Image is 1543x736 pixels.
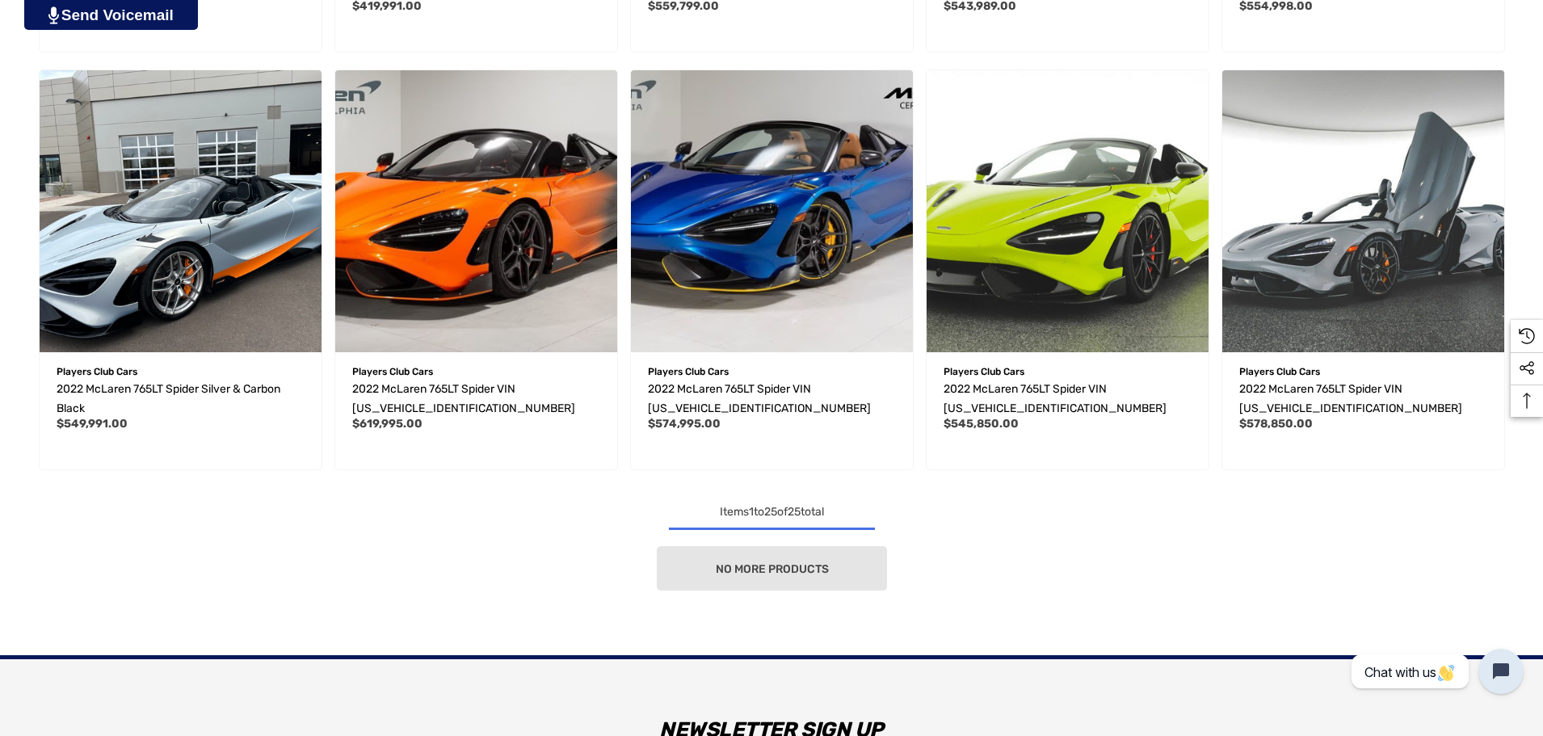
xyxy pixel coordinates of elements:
span: $549,991.00 [57,417,128,431]
span: 2022 McLaren 765LT Spider VIN [US_VEHICLE_IDENTIFICATION_NUMBER] [648,382,871,415]
img: For Sale 2022 McLaren 765LT Spider VIN SBM14SCAXNW765141 [631,70,913,352]
span: $545,850.00 [944,417,1019,431]
p: Players Club Cars [648,361,896,382]
span: $578,850.00 [1239,417,1313,431]
a: 2022 McLaren 765LT Spider VIN SBM14SCA1NW765464,$545,850.00 [927,70,1209,352]
a: 2022 McLaren 765LT Spider VIN SBM14SCA0NW765116,$619,995.00 [352,380,600,418]
span: 25 [788,505,801,519]
p: Players Club Cars [352,361,600,382]
span: 2022 McLaren 765LT Spider VIN [US_VEHICLE_IDENTIFICATION_NUMBER] [944,382,1167,415]
span: 1 [749,505,754,519]
div: Items to of total [32,503,1511,522]
a: 2022 McLaren 765LT Spider VIN SBM14SCA1NW765464,$545,850.00 [944,380,1192,418]
svg: Recently Viewed [1519,328,1535,344]
a: 2022 McLaren 765LT Spider VIN SBM14SCA4NW765359,$578,850.00 [1222,70,1504,352]
a: 2022 McLaren 765LT Spider Silver & Carbon Black,$549,991.00 [40,70,322,352]
span: $574,995.00 [648,417,721,431]
img: PjwhLS0gR2VuZXJhdG9yOiBHcmF2aXQuaW8gLS0+PHN2ZyB4bWxucz0iaHR0cDovL3d3dy53My5vcmcvMjAwMC9zdmciIHhtb... [48,6,59,24]
nav: pagination [32,503,1511,591]
span: 2022 McLaren 765LT Spider VIN [US_VEHICLE_IDENTIFICATION_NUMBER] [1239,382,1462,415]
span: 2022 McLaren 765LT Spider VIN [US_VEHICLE_IDENTIFICATION_NUMBER] [352,382,575,415]
a: 2022 McLaren 765LT Spider Silver & Carbon Black,$549,991.00 [57,380,305,418]
img: For Sale 2022 McLaren 765LT Spider VIN SBM14SCA0NW765116 [335,70,617,352]
span: 25 [764,505,777,519]
p: Players Club Cars [57,361,305,382]
a: 2022 McLaren 765LT Spider VIN SBM14SCA0NW765116,$619,995.00 [335,70,617,352]
a: 2022 McLaren 765LT Spider VIN SBM14SCA4NW765359,$578,850.00 [1239,380,1487,418]
p: Players Club Cars [944,361,1192,382]
svg: Top [1511,393,1543,409]
span: 2022 McLaren 765LT Spider Silver & Carbon Black [57,382,280,415]
svg: Social Media [1519,360,1535,376]
img: For Sale 2022 McLaren 765LT Spider Silver & Carbon Black [40,70,322,352]
img: For Sale 2022 McLaren 765LT Spider VIN SBM14SCA1NW765464 [927,70,1209,352]
img: For Sale 2022 McLaren 765LT Spider VIN SBM14SCA4NW765359 [1222,70,1504,352]
p: Players Club Cars [1239,361,1487,382]
a: 2022 McLaren 765LT Spider VIN SBM14SCAXNW765141,$574,995.00 [648,380,896,418]
span: $619,995.00 [352,417,423,431]
a: 2022 McLaren 765LT Spider VIN SBM14SCAXNW765141,$574,995.00 [631,70,913,352]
